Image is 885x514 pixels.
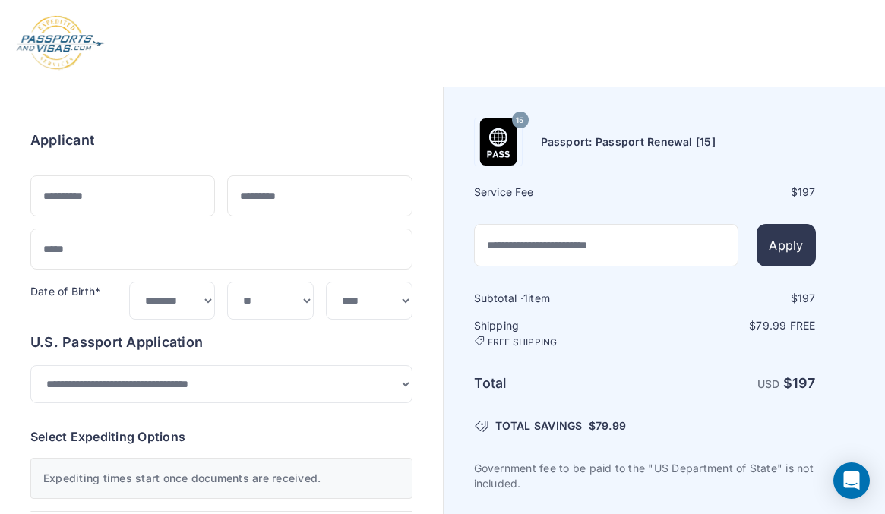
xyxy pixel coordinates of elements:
[474,184,643,200] h6: Service Fee
[474,373,643,394] h6: Total
[646,184,816,200] div: $
[798,185,816,198] span: 197
[646,318,816,333] p: $
[474,461,816,491] p: Government fee to be paid to the "US Department of State" is not included.
[523,292,528,304] span: 1
[30,285,100,298] label: Date of Birth*
[798,292,816,304] span: 197
[783,375,816,391] strong: $
[596,419,626,432] span: 79.99
[541,134,716,150] h6: Passport: Passport Renewal [15]
[30,458,412,499] div: Expediting times start once documents are received.
[30,332,412,353] h6: U.S. Passport Application
[488,336,558,348] span: FREE SHIPPING
[792,375,816,391] span: 197
[30,427,412,446] h6: Select Expediting Options
[757,377,780,390] span: USD
[516,111,523,131] span: 15
[474,291,643,306] h6: Subtotal · item
[589,418,626,434] span: $
[756,319,786,332] span: 79.99
[475,118,522,166] img: Product Name
[30,130,94,151] h6: Applicant
[757,224,815,266] button: Apply
[646,291,816,306] div: $
[15,15,106,71] img: Logo
[474,318,643,348] h6: Shipping
[790,319,816,332] span: Free
[833,462,870,499] div: Open Intercom Messenger
[495,418,583,434] span: TOTAL SAVINGS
